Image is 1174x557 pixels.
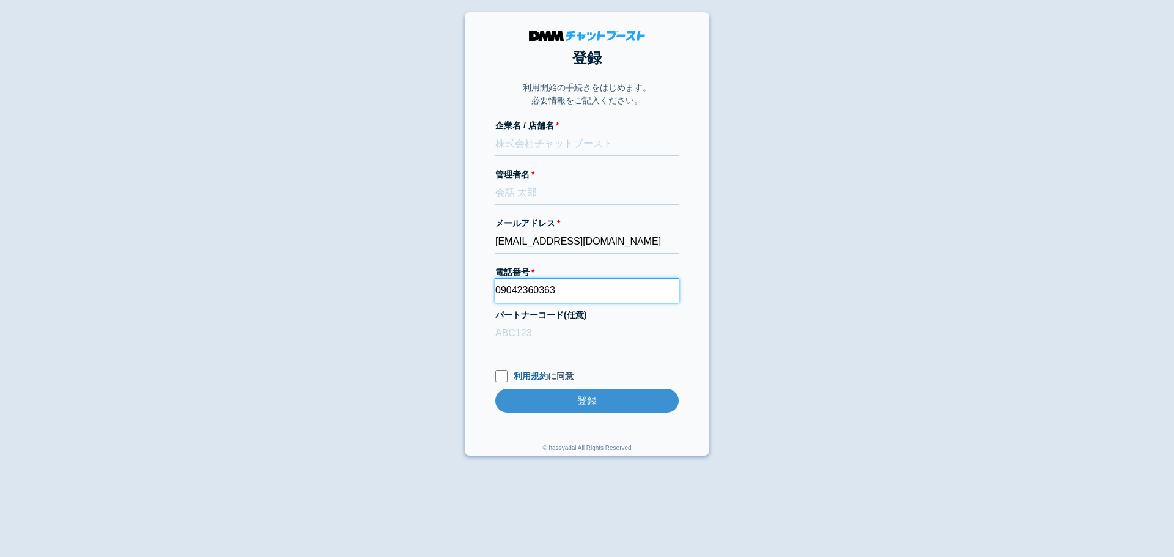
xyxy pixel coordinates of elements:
[495,370,679,383] label: に同意
[495,181,679,205] input: 会話 太郎
[495,370,508,382] input: 利用規約に同意
[495,168,679,181] label: 管理者名
[495,322,679,345] input: ABC123
[495,389,679,413] input: 登録
[514,371,548,381] a: 利用規約
[529,31,645,41] img: DMMチャットブースト
[495,47,679,69] h1: 登録
[495,230,679,254] input: xxx@cb.com
[495,132,679,156] input: 株式会社チャットブースト
[495,266,679,279] label: 電話番号
[495,119,679,132] label: 企業名 / 店舗名
[542,443,631,456] div: © hassyadai All Rights Reserved
[523,81,651,107] p: 利用開始の手続きをはじめます。 必要情報をご記入ください。
[495,309,679,322] label: パートナーコード(任意)
[495,279,679,303] input: 0000000000
[495,217,679,230] label: メールアドレス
